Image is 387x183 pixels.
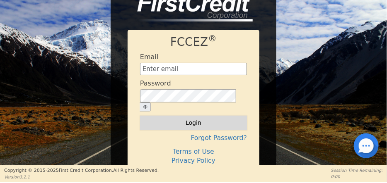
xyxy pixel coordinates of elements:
h4: Privacy Policy [140,157,247,165]
p: Session Time Remaining: [331,167,383,173]
input: Enter email [140,63,247,75]
input: password [140,89,236,102]
h4: Email [140,53,158,61]
sup: ® [208,33,217,43]
p: Copyright © 2015- 2025 First Credit Corporation. [4,167,159,174]
h1: FCCEZ [140,35,247,49]
p: 0:00 [331,173,383,180]
h4: Password [140,79,171,87]
span: All Rights Reserved. [113,168,159,173]
button: Login [140,116,247,130]
h4: Forgot Password? [140,134,247,142]
h4: Terms of Use [140,148,247,156]
p: Version 3.2.1 [4,174,159,180]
